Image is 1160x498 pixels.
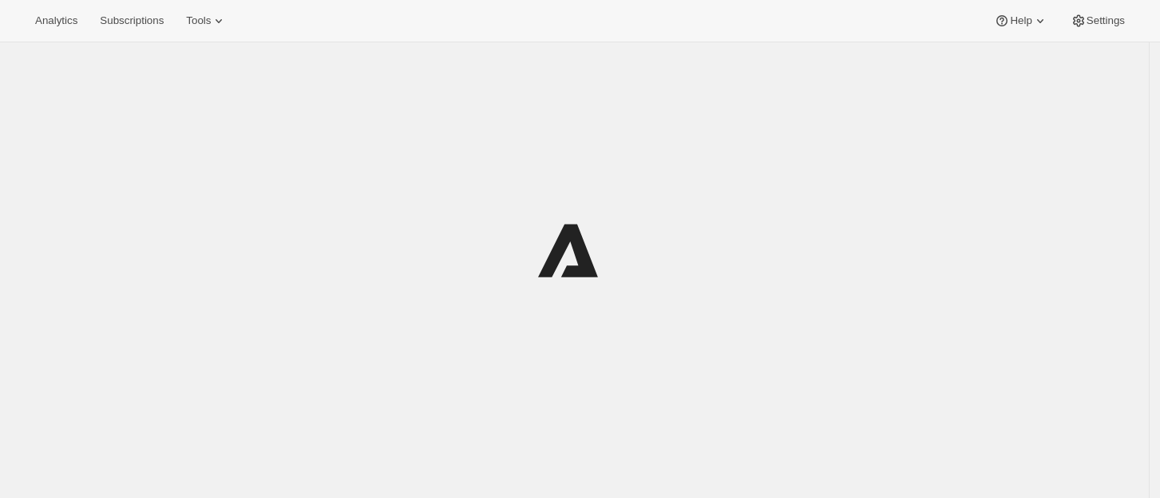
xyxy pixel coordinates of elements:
span: Subscriptions [100,14,164,27]
button: Tools [176,10,236,32]
button: Settings [1061,10,1134,32]
button: Analytics [26,10,87,32]
button: Help [984,10,1057,32]
span: Settings [1087,14,1125,27]
span: Help [1010,14,1031,27]
button: Subscriptions [90,10,173,32]
span: Analytics [35,14,77,27]
span: Tools [186,14,211,27]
